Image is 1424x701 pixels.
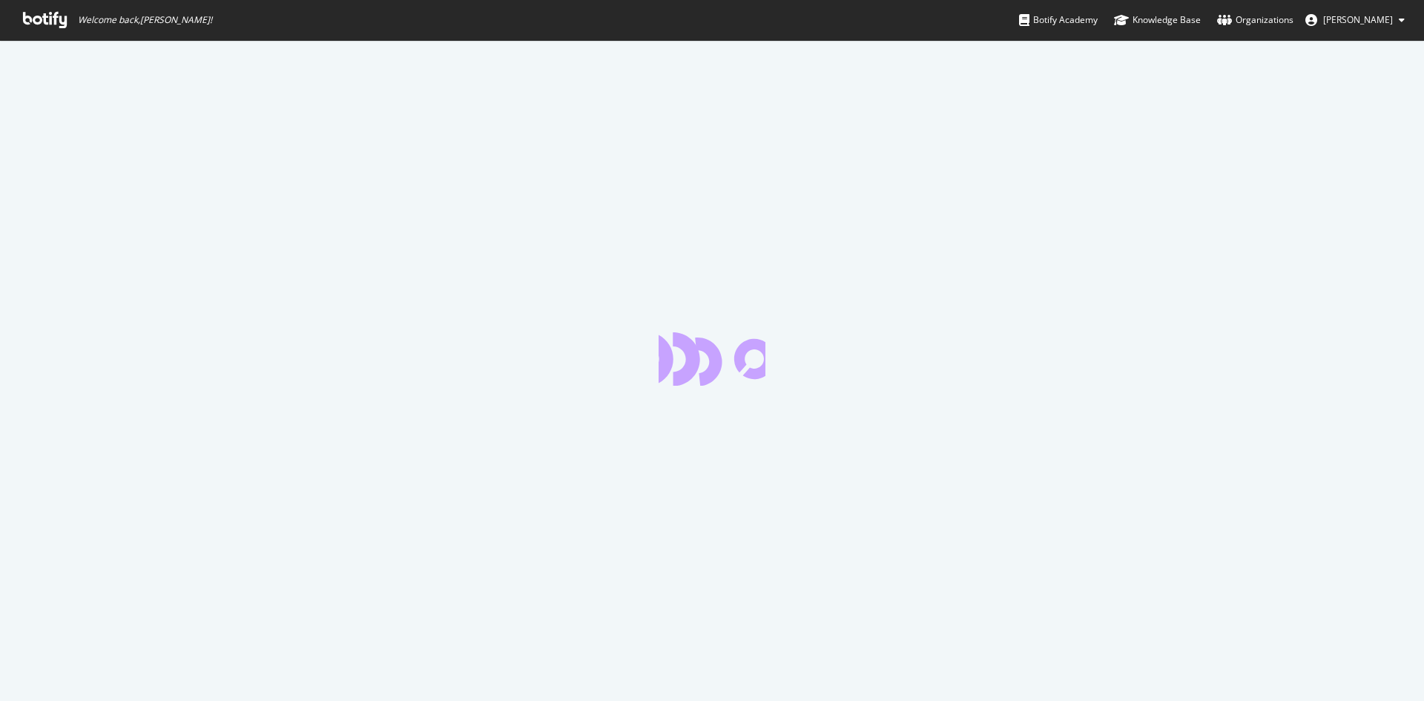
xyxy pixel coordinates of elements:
span: Hera Laura [1323,13,1393,26]
button: [PERSON_NAME] [1293,8,1417,32]
span: Welcome back, [PERSON_NAME] ! [78,14,212,26]
div: Botify Academy [1019,13,1098,27]
div: Knowledge Base [1114,13,1201,27]
div: animation [659,332,765,386]
div: Organizations [1217,13,1293,27]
